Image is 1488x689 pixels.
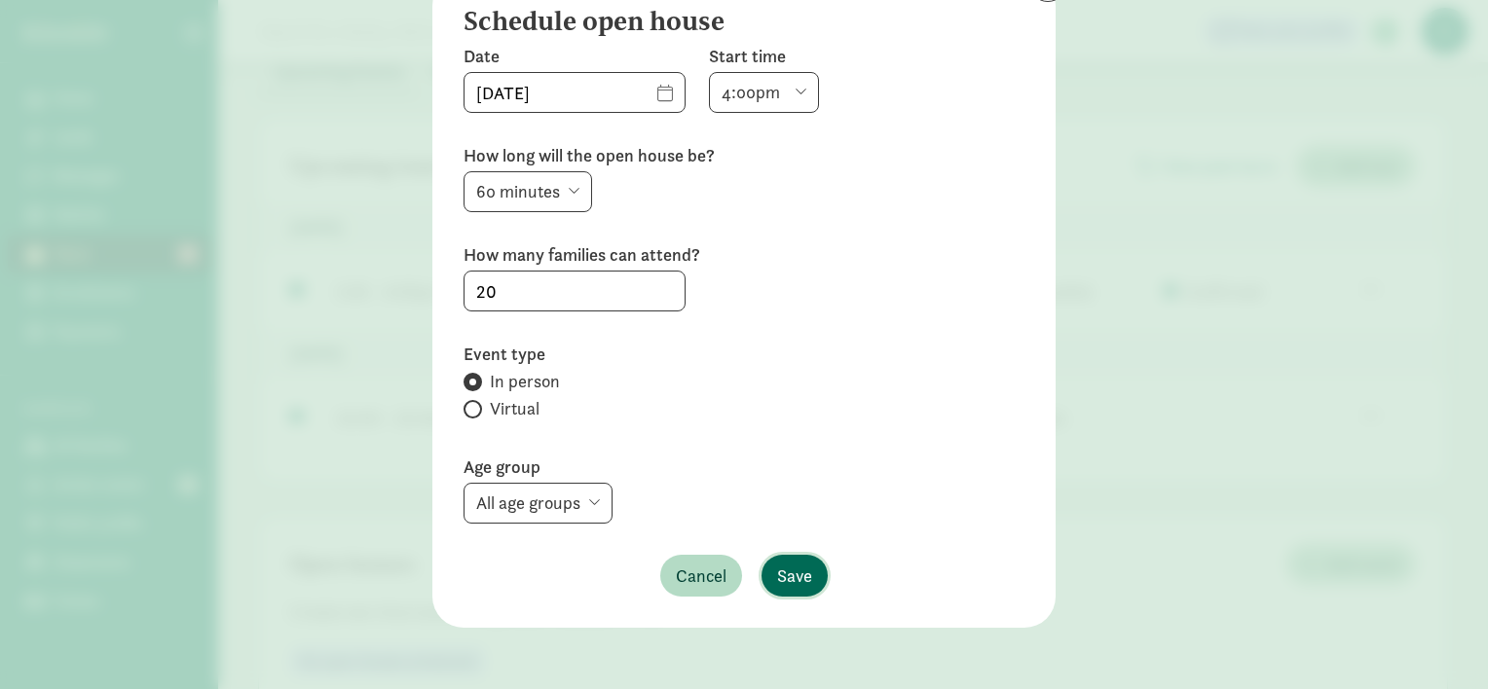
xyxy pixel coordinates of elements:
[464,144,1024,167] label: How long will the open house be?
[464,6,1009,37] h4: Schedule open house
[762,555,828,597] button: Save
[490,397,539,420] span: Virtual
[777,562,812,589] span: Save
[676,562,726,589] span: Cancel
[464,45,686,68] label: Date
[490,370,560,393] span: In person
[1391,596,1488,689] iframe: Chat Widget
[709,45,819,68] label: Start time
[464,343,1024,366] label: Event type
[464,455,1024,479] label: Age group
[660,555,742,597] button: Cancel
[464,243,1024,267] label: How many families can attend?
